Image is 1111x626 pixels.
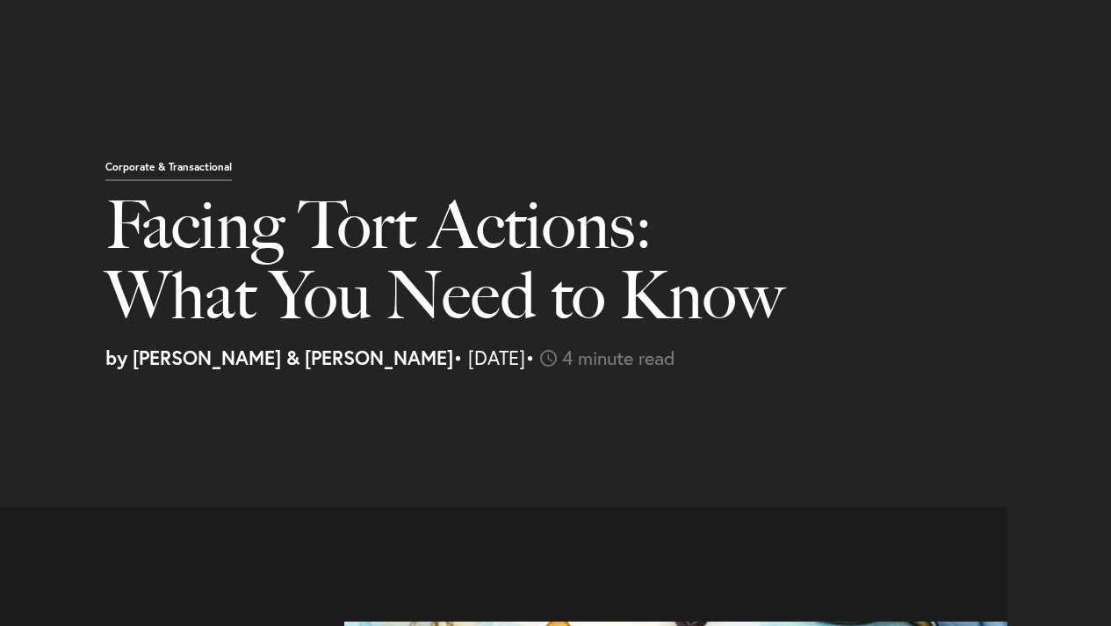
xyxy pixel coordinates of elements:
[562,345,675,370] span: 4 minute read
[105,190,800,348] h1: Facing Tort Actions: What You Need to Know
[105,348,1098,368] p: • [DATE]
[105,162,232,181] p: Corporate & Transactional
[540,350,557,367] img: icon-time-light.svg
[105,345,453,370] strong: by [PERSON_NAME] & [PERSON_NAME]
[525,345,535,370] span: •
